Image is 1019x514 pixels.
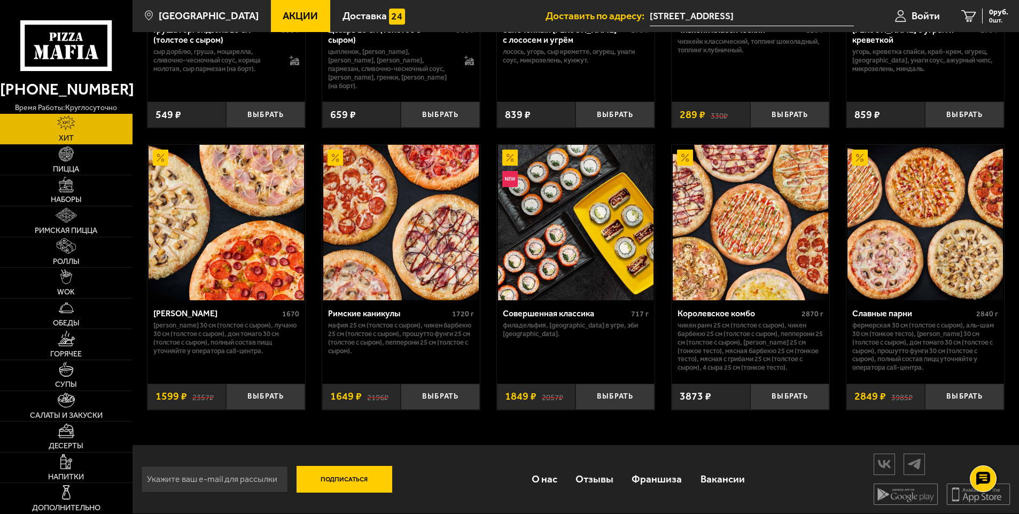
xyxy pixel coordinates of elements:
a: О нас [523,462,566,496]
p: Чикен Ранч 25 см (толстое с сыром), Чикен Барбекю 25 см (толстое с сыром), Пепперони 25 см (толст... [678,321,823,372]
span: Доставка [343,11,387,21]
s: 2357 ₽ [192,391,214,402]
button: Выбрать [575,102,655,128]
span: 717 г [631,309,649,318]
button: Подписаться [297,466,392,493]
input: Ваш адрес доставки [650,6,853,26]
p: цыпленок, [PERSON_NAME], [PERSON_NAME], [PERSON_NAME], пармезан, сливочно-чесночный соус, [PERSON... [328,48,454,90]
span: Пицца [53,166,79,173]
p: [PERSON_NAME] 30 см (толстое с сыром), Лучано 30 см (толстое с сыром), Дон Томаго 30 см (толстое ... [153,321,299,355]
span: Римская пицца [35,227,97,235]
a: АкционныйКоролевское комбо [672,145,829,300]
div: Цезарь 25 см (толстое с сыром) [328,25,454,45]
button: Выбрать [226,384,305,410]
s: 330 ₽ [711,110,728,120]
div: [PERSON_NAME] [153,308,279,318]
span: 1599 ₽ [155,391,187,402]
img: Славные парни [847,145,1003,300]
div: [PERSON_NAME] с угрём и креветкой [852,25,978,45]
img: Акционный [852,150,868,166]
button: Выбрать [401,102,480,128]
span: Дополнительно [32,504,100,512]
img: Королевское комбо [673,145,828,300]
div: Запеченный [PERSON_NAME] с лососем и угрём [503,25,628,45]
div: Римские каникулы [328,308,449,318]
a: Франшиза [623,462,691,496]
span: Роллы [53,258,80,266]
span: 859 ₽ [854,110,880,120]
span: Наборы [51,196,82,204]
span: 3873 ₽ [680,391,711,402]
span: 1670 [282,309,299,318]
span: Напитки [48,473,84,481]
img: Римские каникулы [323,145,479,300]
span: [GEOGRAPHIC_DATA] [159,11,259,21]
s: 2057 ₽ [542,391,563,402]
span: 839 ₽ [505,110,531,120]
div: Совершенная классика [503,308,628,318]
a: АкционныйНовинкаСовершенная классика [497,145,655,300]
span: Акции [283,11,318,21]
span: 1849 ₽ [505,391,536,402]
span: 2840 г [976,309,998,318]
img: Акционный [153,150,169,166]
a: АкционныйХет Трик [147,145,305,300]
span: Доставить по адресу: [546,11,650,21]
s: 3985 ₽ [891,391,913,402]
input: Укажите ваш e-mail для рассылки [141,466,288,493]
span: 2870 г [802,309,823,318]
a: АкционныйРимские каникулы [322,145,480,300]
span: 1720 г [452,309,474,318]
button: Выбрать [750,384,829,410]
img: vk [874,455,894,473]
button: Выбрать [750,102,829,128]
span: Десерты [49,442,83,450]
p: лосось, угорь, Сыр креметте, огурец, унаги соус, микрозелень, кунжут. [503,48,649,65]
img: Акционный [677,150,693,166]
button: Выбрать [575,384,655,410]
button: Выбрать [925,102,1004,128]
p: угорь, креветка спайси, краб-крем, огурец, [GEOGRAPHIC_DATA], унаги соус, ажурный чипс, микрозеле... [852,48,998,73]
span: Горячее [50,351,82,358]
p: Фермерская 30 см (толстое с сыром), Аль-Шам 30 см (тонкое тесто), [PERSON_NAME] 30 см (толстое с ... [852,321,998,372]
span: 1649 ₽ [330,391,362,402]
span: 289 ₽ [680,110,705,120]
img: Новинка [502,171,518,187]
button: Выбрать [925,384,1004,410]
a: Отзывы [566,462,623,496]
a: АкционныйСлавные парни [846,145,1004,300]
div: Груша горгондзола 25 см (толстое с сыром) [153,25,279,45]
img: 15daf4d41897b9f0e9f617042186c801.svg [389,9,405,25]
s: 2196 ₽ [367,391,388,402]
div: Королевское комбо [678,308,799,318]
span: 0 руб. [989,9,1008,16]
a: Вакансии [691,462,754,496]
button: Выбрать [401,384,480,410]
img: Хет Трик [149,145,304,300]
img: Акционный [328,150,344,166]
span: Салаты и закуски [30,412,103,419]
img: Совершенная классика [498,145,654,300]
span: 0 шт. [989,17,1008,24]
p: Чизкейк классический, топпинг шоколадный, топпинг клубничный. [678,37,823,54]
p: Филадельфия, [GEOGRAPHIC_DATA] в угре, Эби [GEOGRAPHIC_DATA]. [503,321,649,338]
p: сыр дорблю, груша, моцарелла, сливочно-чесночный соус, корица молотая, сыр пармезан (на борт). [153,48,279,73]
span: Хит [59,135,74,142]
p: Мафия 25 см (толстое с сыром), Чикен Барбекю 25 см (толстое с сыром), Прошутто Фунги 25 см (толст... [328,321,474,355]
img: Акционный [502,150,518,166]
span: 549 ₽ [155,110,181,120]
img: tg [904,455,924,473]
button: Выбрать [226,102,305,128]
div: Славные парни [852,308,974,318]
span: 2849 ₽ [854,391,886,402]
span: WOK [57,289,75,296]
span: Войти [912,11,940,21]
span: Обеды [53,320,80,327]
span: 659 ₽ [330,110,356,120]
span: Супы [55,381,77,388]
